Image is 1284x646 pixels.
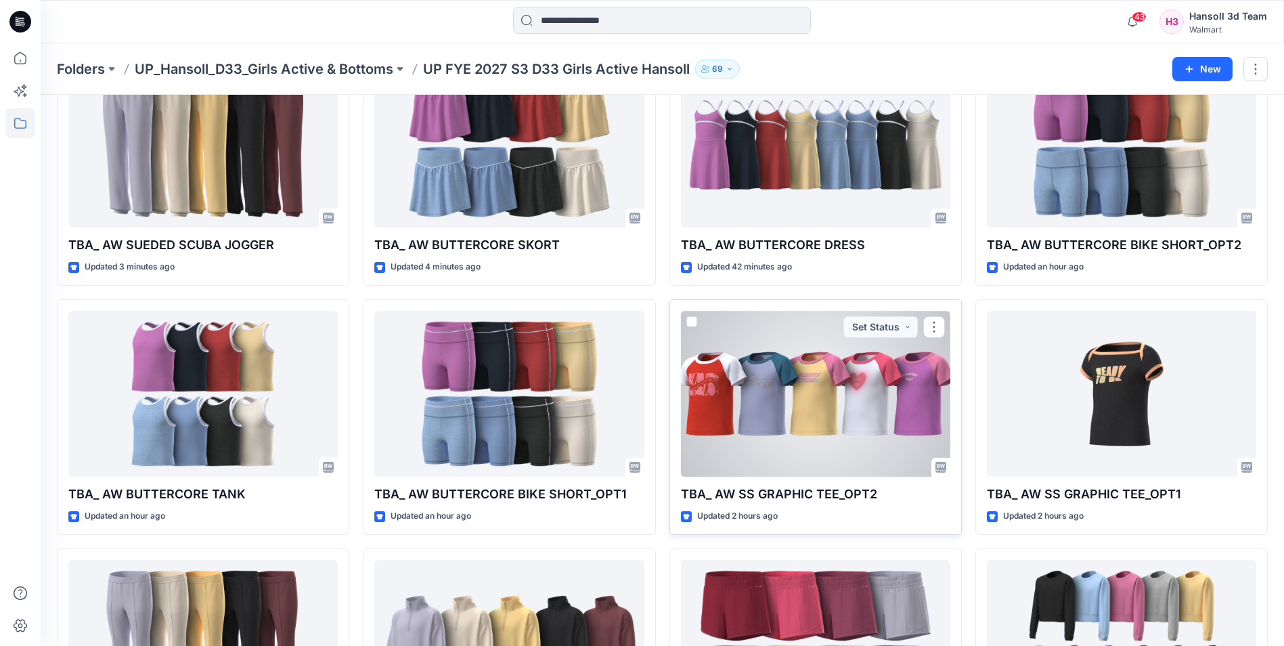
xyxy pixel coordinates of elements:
[57,60,105,79] a: Folders
[1172,57,1233,81] button: New
[1003,509,1084,523] p: Updated 2 hours ago
[697,509,778,523] p: Updated 2 hours ago
[1189,24,1267,35] div: Walmart
[68,236,338,255] p: TBA_ AW SUEDED SCUBA JOGGER
[374,236,644,255] p: TBA_ AW BUTTERCORE SKORT
[712,62,723,77] p: 69
[374,62,644,228] a: TBA_ AW BUTTERCORE SKORT
[85,260,175,274] p: Updated 3 minutes ago
[681,236,950,255] p: TBA_ AW BUTTERCORE DRESS
[391,509,471,523] p: Updated an hour ago
[987,236,1256,255] p: TBA_ AW BUTTERCORE BIKE SHORT_OPT2
[987,62,1256,228] a: TBA_ AW BUTTERCORE BIKE SHORT_OPT2
[681,485,950,504] p: TBA_ AW SS GRAPHIC TEE_OPT2
[68,485,338,504] p: TBA_ AW BUTTERCORE TANK
[68,62,338,228] a: TBA_ AW SUEDED SCUBA JOGGER
[68,311,338,477] a: TBA_ AW BUTTERCORE TANK
[1189,8,1267,24] div: Hansoll 3d Team
[1159,9,1184,34] div: H3
[374,311,644,477] a: TBA_ AW BUTTERCORE BIKE SHORT_OPT1
[1132,12,1147,22] span: 43
[987,485,1256,504] p: TBA_ AW SS GRAPHIC TEE_OPT1
[374,485,644,504] p: TBA_ AW BUTTERCORE BIKE SHORT_OPT1
[423,60,690,79] p: UP FYE 2027 S3 D33 Girls Active Hansoll
[681,62,950,228] a: TBA_ AW BUTTERCORE DRESS
[697,260,792,274] p: Updated 42 minutes ago
[391,260,481,274] p: Updated 4 minutes ago
[135,60,393,79] a: UP_Hansoll_D33_Girls Active & Bottoms
[695,60,740,79] button: 69
[85,509,165,523] p: Updated an hour ago
[987,311,1256,477] a: TBA_ AW SS GRAPHIC TEE_OPT1
[1003,260,1084,274] p: Updated an hour ago
[681,311,950,477] a: TBA_ AW SS GRAPHIC TEE_OPT2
